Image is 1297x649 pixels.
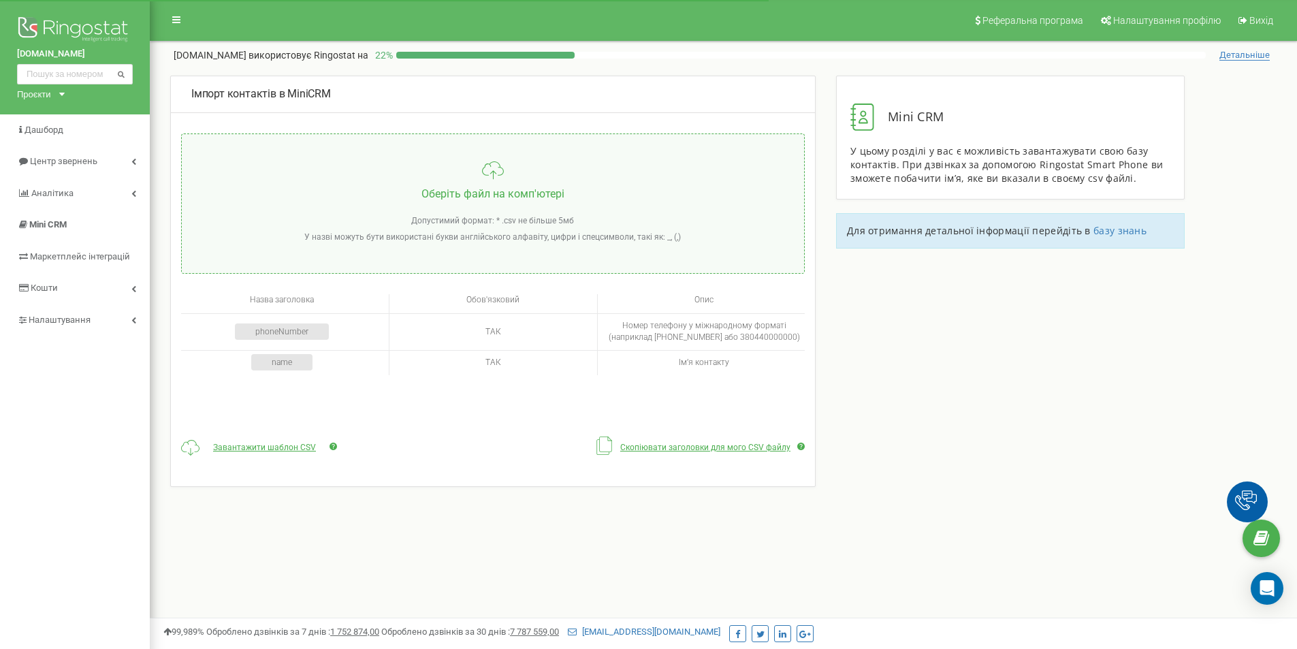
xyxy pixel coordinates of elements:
span: Опис [694,295,714,304]
input: Пошук за номером [17,64,133,84]
span: Налаштування [29,315,91,325]
span: Імпорт контактів в MiniCRM [191,87,331,100]
span: використовує Ringostat на [249,50,368,61]
span: Номер телефону у міжнародному форматі (наприклад [PHONE_NUMBER] або 380440000000) [609,321,800,342]
img: Ringostat logo [17,14,133,48]
span: Маркетплейс інтеграцій [30,251,130,262]
span: Mini CRM [29,219,67,229]
span: Імʼя контакту [679,358,729,367]
a: Завантажити шаблон CSV [206,443,323,452]
a: базу знань [1093,224,1147,237]
a: [EMAIL_ADDRESS][DOMAIN_NAME] [568,627,720,637]
span: У цьому розділі у вас є можливість завантажувати свою базу контактів. При дзвінках за допомогою R... [850,144,1163,185]
u: 7 787 559,00 [510,627,559,637]
div: name [251,354,313,370]
span: Обов'язковий [466,295,519,304]
span: Назва заголовка [250,295,314,304]
span: 99,989% [163,627,204,637]
span: Реферальна програма [982,15,1083,26]
span: Налаштування профілю [1113,15,1221,26]
div: Open Intercom Messenger [1251,572,1283,605]
span: Центр звернень [30,156,97,166]
span: Завантажити шаблон CSV [213,443,316,452]
u: 1 752 874,00 [330,627,379,637]
span: Кошти [31,283,58,293]
p: [DOMAIN_NAME] [174,48,368,62]
span: Скопіювати заголовки для мого CSV файлу [620,443,790,452]
span: ТАК [485,327,501,336]
div: Проєкти [17,88,51,101]
span: ТАК [485,358,501,367]
span: Аналiтика [31,188,74,198]
span: Детальніше [1219,50,1270,61]
div: phoneNumber [235,323,329,340]
span: Вихід [1249,15,1273,26]
span: Оброблено дзвінків за 7 днів : [206,627,379,637]
span: Дашборд [25,125,63,135]
div: Mini CRM [850,104,1170,131]
a: [DOMAIN_NAME] [17,48,133,61]
span: Для отримання детальної інформації перейдіть в [847,224,1091,237]
p: 22 % [368,48,396,62]
span: Оброблено дзвінків за 30 днів : [381,627,559,637]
